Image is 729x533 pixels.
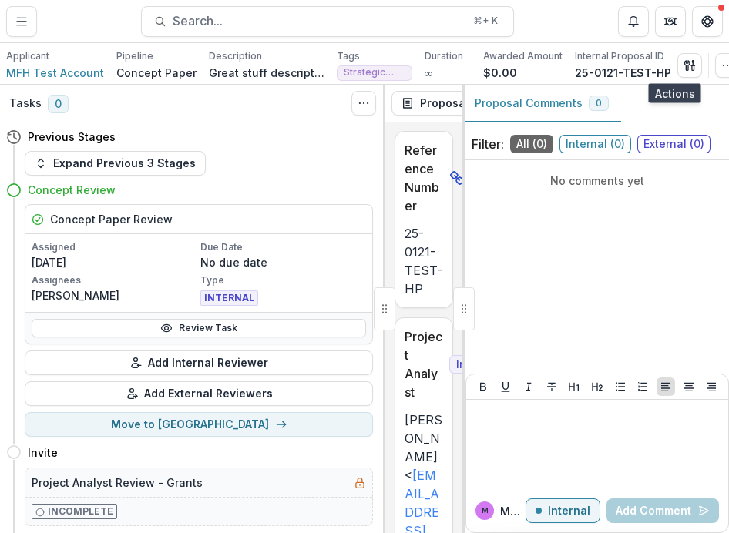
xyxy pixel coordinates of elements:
[25,350,373,375] button: Add Internal Reviewer
[405,141,443,215] p: Reference Number
[200,290,258,306] span: INTERNAL
[337,49,360,63] p: Tags
[611,377,630,396] button: Bullet List
[519,377,538,396] button: Italicize
[425,65,432,81] p: ∞
[618,6,649,37] button: Notifications
[32,287,197,303] p: [PERSON_NAME]
[500,503,526,519] p: Mariel
[526,498,600,523] button: Internal
[655,6,686,37] button: Partners
[28,182,116,198] h4: Concept Review
[200,254,366,270] p: No due date
[657,377,675,396] button: Align Left
[391,91,497,116] button: Proposal
[6,65,104,81] a: MFH Test Account
[637,135,711,153] span: External ( 0 )
[25,151,206,176] button: Expand Previous 3 Stages
[692,6,723,37] button: Get Help
[9,97,42,110] h3: Tasks
[28,129,116,145] h4: Previous Stages
[25,381,373,406] button: Add External Reviewers
[32,319,366,337] a: Review Task
[32,474,203,491] h5: Project Analyst Review - Grants
[32,273,197,287] p: Assignees
[596,98,602,109] span: 0
[565,377,583,396] button: Heading 1
[496,377,515,396] button: Underline
[344,67,405,78] span: Strategic Relationships - Health Equity Fund
[559,135,631,153] span: Internal ( 0 )
[543,377,561,396] button: Strike
[588,377,606,396] button: Heading 2
[200,273,366,287] p: Type
[116,49,153,63] p: Pipeline
[200,240,366,254] p: Due Date
[405,224,443,298] p: 25-0121-TEST-HP
[680,377,698,396] button: Align Center
[510,135,553,153] span: All ( 0 )
[50,211,173,227] h5: Concept Paper Review
[425,49,463,63] p: Duration
[470,12,501,29] div: ⌘ + K
[575,65,671,81] p: 25-0121-TEST-HP
[483,49,563,63] p: Awarded Amount
[548,505,590,518] p: Internal
[6,6,37,37] button: Toggle Menu
[6,49,49,63] p: Applicant
[351,91,376,116] button: Toggle View Cancelled Tasks
[48,505,113,518] p: Incomplete
[633,377,652,396] button: Ordered List
[474,377,492,396] button: Bold
[25,412,373,437] button: Move to [GEOGRAPHIC_DATA]
[449,355,505,374] span: Internal
[405,327,443,401] p: Project Analyst
[209,49,262,63] p: Description
[472,135,504,153] p: Filter:
[472,173,723,189] p: No comments yet
[462,85,621,122] button: Proposal Comments
[116,65,197,81] p: Concept Paper
[575,49,664,63] p: Internal Proposal ID
[483,65,517,81] p: $0.00
[209,65,324,81] p: Great stuff description
[173,14,464,28] span: Search...
[141,6,514,37] button: Search...
[702,377,721,396] button: Align Right
[482,507,489,515] div: Mariel
[28,444,58,461] h4: Invite
[32,240,197,254] p: Assigned
[48,95,69,113] span: 0
[32,254,197,270] p: [DATE]
[606,498,719,523] button: Add Comment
